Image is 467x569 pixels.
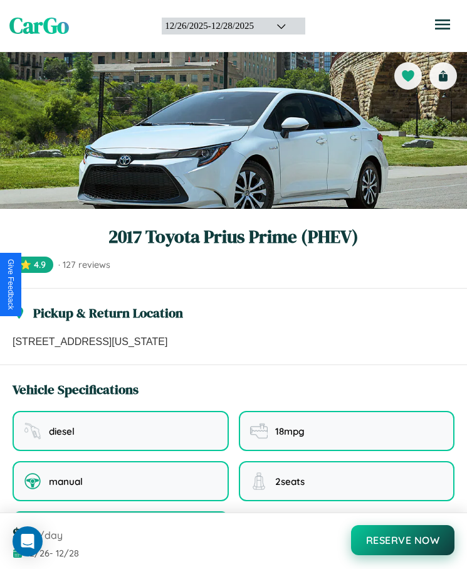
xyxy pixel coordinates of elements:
div: Give Feedback [6,259,15,310]
span: CarGo [9,11,69,41]
span: manual [49,476,83,487]
span: 2 seats [275,476,305,487]
span: ⭐ 4.9 [13,257,53,273]
h3: Pickup & Return Location [33,304,183,322]
button: Reserve Now [351,525,455,555]
h3: Vehicle Specifications [13,380,139,398]
span: · 127 reviews [58,259,110,270]
span: diesel [49,425,75,437]
span: 12 / 26 - 12 / 28 [26,548,79,559]
h1: 2017 Toyota Prius Prime (PHEV) [13,224,454,249]
img: fuel efficiency [250,422,268,440]
p: [STREET_ADDRESS][US_STATE] [13,334,454,349]
span: /day [39,529,63,541]
div: Open Intercom Messenger [13,526,43,556]
div: 12 / 26 / 2025 - 12 / 28 / 2025 [165,21,261,31]
span: $ 90 [13,523,36,544]
img: seating [250,472,268,490]
img: fuel type [24,422,41,440]
span: 18 mpg [275,425,305,437]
